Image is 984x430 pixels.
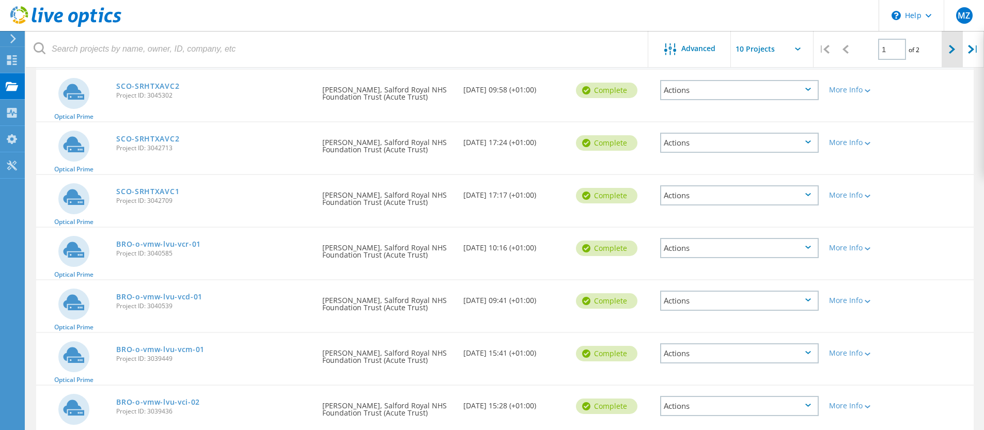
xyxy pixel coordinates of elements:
[458,228,571,262] div: [DATE] 10:16 (+01:00)
[116,135,179,142] a: SCO-SRHTXAVC2
[116,250,312,257] span: Project ID: 3040585
[576,293,637,309] div: Complete
[576,241,637,256] div: Complete
[317,70,458,111] div: [PERSON_NAME], Salford Royal NHS Foundation Trust (Acute Trust)
[458,175,571,209] div: [DATE] 17:17 (+01:00)
[892,11,901,20] svg: \n
[317,386,458,427] div: [PERSON_NAME], Salford Royal NHS Foundation Trust (Acute Trust)
[317,175,458,216] div: [PERSON_NAME], Salford Royal NHS Foundation Trust (Acute Trust)
[458,70,571,104] div: [DATE] 09:58 (+01:00)
[458,333,571,367] div: [DATE] 15:41 (+01:00)
[829,297,894,304] div: More Info
[54,324,93,330] span: Optical Prime
[10,22,121,29] a: Live Optics Dashboard
[681,45,715,52] span: Advanced
[54,377,93,383] span: Optical Prime
[576,188,637,203] div: Complete
[660,238,819,258] div: Actions
[116,92,312,99] span: Project ID: 3045302
[458,280,571,314] div: [DATE] 09:41 (+01:00)
[26,31,649,67] input: Search projects by name, owner, ID, company, etc
[458,386,571,420] div: [DATE] 15:28 (+01:00)
[116,303,312,309] span: Project ID: 3040539
[829,244,894,251] div: More Info
[576,346,637,361] div: Complete
[54,166,93,172] span: Optical Prime
[54,114,93,120] span: Optical Prime
[660,291,819,311] div: Actions
[576,83,637,98] div: Complete
[116,408,312,415] span: Project ID: 3039436
[317,333,458,374] div: [PERSON_NAME], Salford Royal NHS Foundation Trust (Acute Trust)
[660,185,819,205] div: Actions
[317,122,458,164] div: [PERSON_NAME], Salford Royal NHS Foundation Trust (Acute Trust)
[54,219,93,225] span: Optical Prime
[829,139,894,146] div: More Info
[116,83,179,90] a: SCO-SRHTXAVC2
[660,133,819,153] div: Actions
[116,145,312,151] span: Project ID: 3042713
[116,346,205,353] a: BRO-o-vmw-lvu-vcm-01
[576,135,637,151] div: Complete
[116,188,179,195] a: SCO-SRHTXAVC1
[660,80,819,100] div: Actions
[909,45,919,54] span: of 2
[116,293,202,300] a: BRO-o-vmw-lvu-vcd-01
[660,343,819,363] div: Actions
[116,399,200,406] a: BRO-o-vmw-lvu-vci-02
[829,86,894,93] div: More Info
[829,192,894,199] div: More Info
[116,198,312,204] span: Project ID: 3042709
[660,396,819,416] div: Actions
[458,122,571,156] div: [DATE] 17:24 (+01:00)
[317,228,458,269] div: [PERSON_NAME], Salford Royal NHS Foundation Trust (Acute Trust)
[958,11,970,20] span: MZ
[829,402,894,409] div: More Info
[814,31,835,68] div: |
[116,241,201,248] a: BRO-o-vmw-lvu-vcr-01
[54,272,93,278] span: Optical Prime
[116,356,312,362] span: Project ID: 3039449
[576,399,637,414] div: Complete
[829,349,894,357] div: More Info
[317,280,458,322] div: [PERSON_NAME], Salford Royal NHS Foundation Trust (Acute Trust)
[963,31,984,68] div: |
